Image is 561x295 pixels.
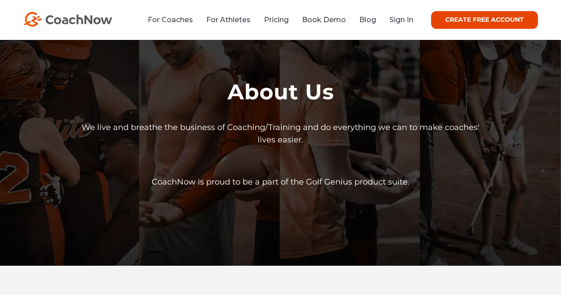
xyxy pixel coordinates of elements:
strong: About Us [228,79,334,105]
a: Sign In [389,16,413,24]
a: For Athletes [206,16,251,24]
a: CREATE FREE ACCOUNT [431,11,538,29]
a: For Coaches [148,16,193,24]
p: CoachNow is proud to be a part of the Golf Genius product suite. [77,169,485,202]
a: Pricing [264,16,289,24]
a: Book Demo [302,16,346,24]
p: We live and breathe the business of Coaching/Training and do everything we can to make coaches' l... [77,115,485,160]
a: Blog [359,16,376,24]
img: CoachNow Logo [24,12,112,27]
